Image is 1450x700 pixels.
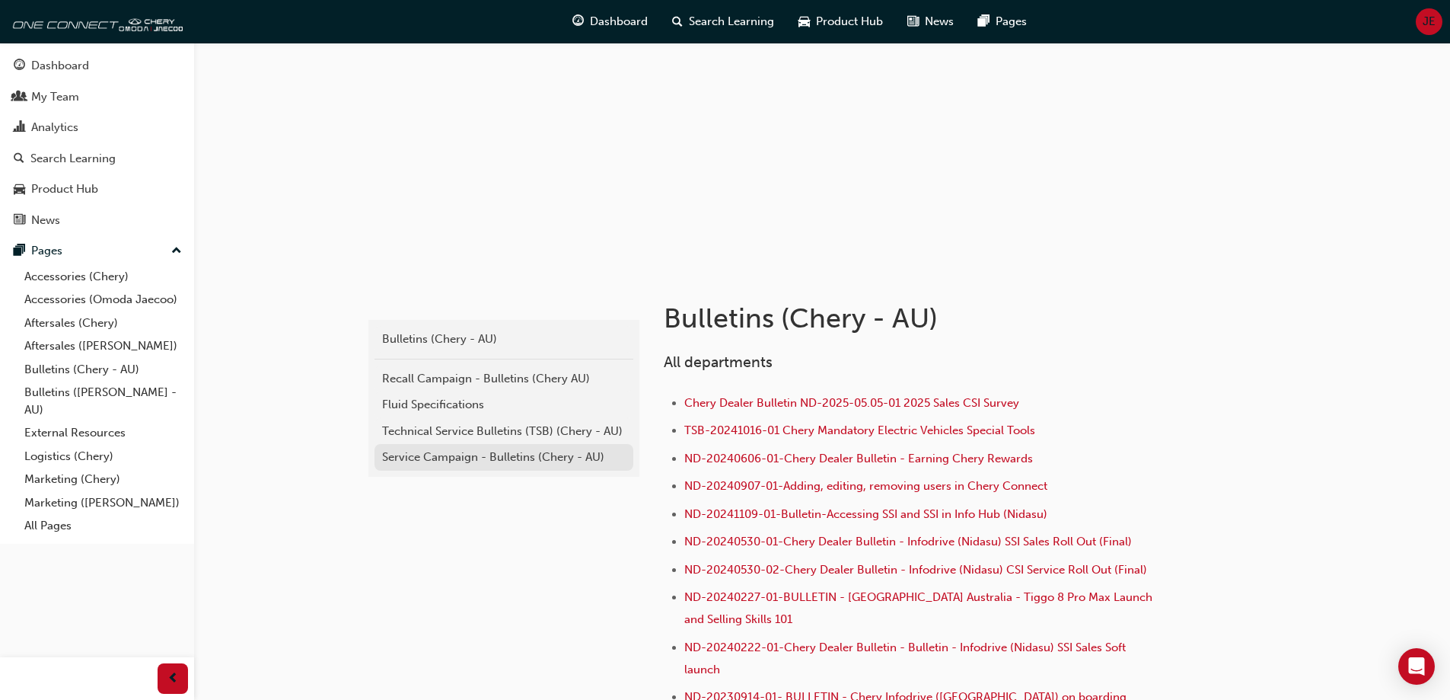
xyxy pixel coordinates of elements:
[1416,8,1442,35] button: JE
[684,563,1147,577] a: ND-20240530-02-Chery Dealer Bulletin - Infodrive (Nidasu) CSI Service Roll Out (Final)
[18,421,188,445] a: External Resources
[374,392,633,418] a: Fluid Specifications
[572,12,584,31] span: guage-icon
[660,6,786,37] a: search-iconSearch Learning
[31,57,89,75] div: Dashboard
[684,424,1035,437] a: TSB-20241016-01 Chery Mandatory Electric Vehicles Special Tools
[816,13,883,30] span: Product Hub
[689,13,774,30] span: Search Learning
[684,507,1047,521] a: ND-20241109-01-Bulletin-Accessing SSI and SSI in Info Hub (Nidasu)
[18,312,188,335] a: Aftersales (Chery)
[382,370,626,388] div: Recall Campaign - Bulletins (Chery AU)
[798,12,810,31] span: car-icon
[6,206,188,235] a: News
[978,12,990,31] span: pages-icon
[6,145,188,173] a: Search Learning
[31,119,78,136] div: Analytics
[684,452,1033,465] a: ND-20240606-01-Chery Dealer Bulletin - Earning Chery Rewards
[18,514,188,538] a: All Pages
[18,265,188,289] a: Accessories (Chery)
[18,334,188,358] a: Aftersales ([PERSON_NAME])
[895,6,966,37] a: news-iconNews
[6,83,188,111] a: My Team
[30,150,116,168] div: Search Learning
[167,670,179,689] span: prev-icon
[672,12,683,31] span: search-icon
[996,13,1027,30] span: Pages
[18,491,188,515] a: Marketing ([PERSON_NAME])
[14,91,25,104] span: people-icon
[374,366,633,392] a: Recall Campaign - Bulletins (Chery AU)
[684,590,1155,626] a: ND-20240227-01-BULLETIN - [GEOGRAPHIC_DATA] Australia - Tiggo 8 Pro Max Launch and Selling Skills...
[684,479,1047,493] a: ND-20240907-01-Adding, editing, removing users in Chery Connect
[18,288,188,312] a: Accessories (Omoda Jaecoo)
[6,49,188,237] button: DashboardMy TeamAnalyticsSearch LearningProduct HubNews
[925,13,954,30] span: News
[374,418,633,445] a: Technical Service Bulletins (TSB) (Chery - AU)
[684,641,1129,676] a: ND-20240222-01-Chery Dealer Bulletin - Bulletin - Infodrive (Nidasu) SSI Sales Soft launch
[18,445,188,468] a: Logistics (Chery)
[382,331,626,348] div: Bulletins (Chery - AU)
[14,152,24,166] span: search-icon
[6,113,188,142] a: Analytics
[31,212,60,229] div: News
[14,245,25,258] span: pages-icon
[907,12,919,31] span: news-icon
[6,52,188,80] a: Dashboard
[31,242,62,260] div: Pages
[1423,13,1436,30] span: JE
[14,59,25,73] span: guage-icon
[1398,648,1435,685] div: Open Intercom Messenger
[6,237,188,265] button: Pages
[171,241,182,261] span: up-icon
[664,302,1163,335] h1: Bulletins (Chery - AU)
[382,423,626,440] div: Technical Service Bulletins (TSB) (Chery - AU)
[31,181,98,198] div: Product Hub
[374,326,633,353] a: Bulletins (Chery - AU)
[684,396,1019,410] a: Chery Dealer Bulletin ND-2025-05.05-01 2025 Sales CSI Survey
[382,449,626,466] div: Service Campaign - Bulletins (Chery - AU)
[8,6,183,37] img: oneconnect
[560,6,660,37] a: guage-iconDashboard
[6,175,188,203] a: Product Hub
[18,381,188,421] a: Bulletins ([PERSON_NAME] - AU)
[374,444,633,471] a: Service Campaign - Bulletins (Chery - AU)
[14,121,25,135] span: chart-icon
[31,88,79,106] div: My Team
[382,396,626,414] div: Fluid Specifications
[18,358,188,382] a: Bulletins (Chery - AU)
[664,353,773,371] span: All departments
[684,535,1132,548] a: ND-20240530-01-Chery Dealer Bulletin - Infodrive (Nidasu) SSI Sales Roll Out (Final)
[966,6,1039,37] a: pages-iconPages
[14,214,25,228] span: news-icon
[14,183,25,197] span: car-icon
[18,468,188,491] a: Marketing (Chery)
[786,6,895,37] a: car-iconProduct Hub
[590,13,648,30] span: Dashboard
